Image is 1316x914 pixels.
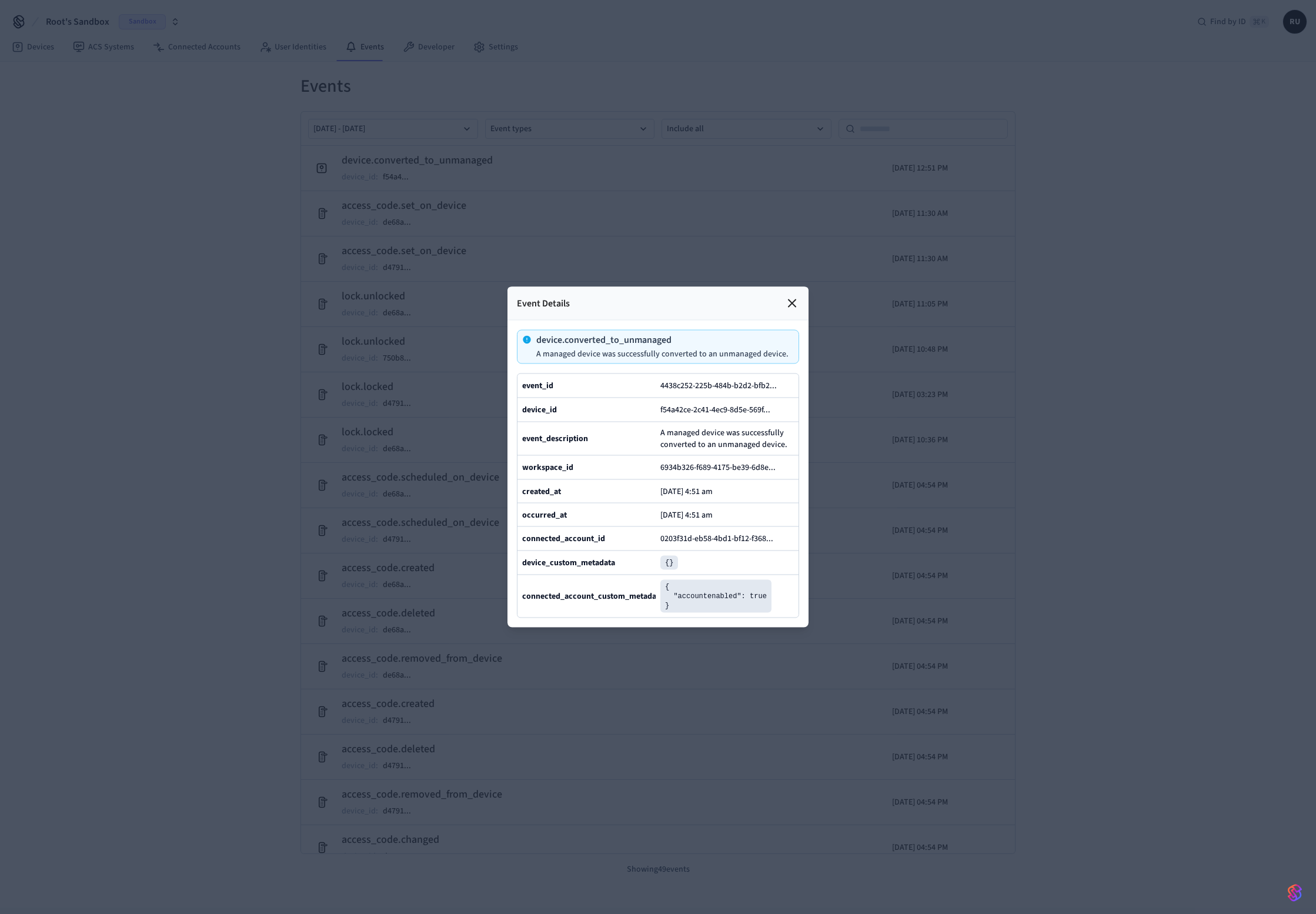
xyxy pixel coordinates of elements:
[522,433,588,445] b: event_description
[522,509,567,521] b: occurred_at
[522,380,553,392] b: event_id
[536,349,789,359] p: A managed device was successfully converted to an unmanaged device.
[660,556,678,570] pre: {}
[1288,883,1302,902] img: SeamLogoGradient.69752ec5.svg
[658,379,789,393] button: 4438c252-225b-484b-b2d2-bfb2...
[522,533,605,545] b: connected_account_id
[660,486,713,496] p: [DATE] 4:51 am
[522,462,573,473] b: workspace_id
[522,485,561,497] b: created_at
[660,580,771,613] pre: { "accountenabled": true }
[660,510,713,519] p: [DATE] 4:51 am
[522,404,557,416] b: device_id
[658,532,785,546] button: 0203f31d-eb58-4bd1-bf12-f368...
[522,557,615,569] b: device_custom_metadata
[660,427,794,451] span: A managed device was successfully converted to an unmanaged device.
[522,591,663,602] b: connected_account_custom_metadata
[658,461,787,475] button: 6934b326-f689-4175-be39-6d8e...
[658,403,782,417] button: f54a42ce-2c41-4ec9-8d5e-569f...
[536,335,789,345] p: device.converted_to_unmanaged
[517,296,570,311] p: Event Details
